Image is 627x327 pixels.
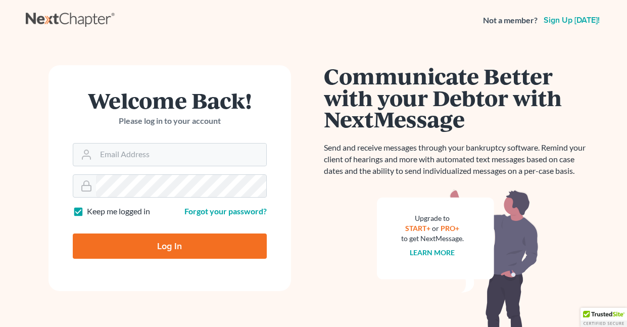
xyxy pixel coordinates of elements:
a: Learn more [410,248,455,257]
h1: Welcome Back! [73,89,267,111]
input: Log In [73,233,267,259]
a: Forgot your password? [184,206,267,216]
strong: Not a member? [483,15,538,26]
a: Sign up [DATE]! [542,16,602,24]
input: Email Address [96,144,266,166]
p: Please log in to your account [73,115,267,127]
a: START+ [405,224,430,232]
div: to get NextMessage. [401,233,464,244]
div: TrustedSite Certified [581,308,627,327]
span: or [432,224,439,232]
div: Upgrade to [401,213,464,223]
label: Keep me logged in [87,206,150,217]
a: PRO+ [441,224,459,232]
p: Send and receive messages through your bankruptcy software. Remind your client of hearings and mo... [324,142,592,177]
h1: Communicate Better with your Debtor with NextMessage [324,65,592,130]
